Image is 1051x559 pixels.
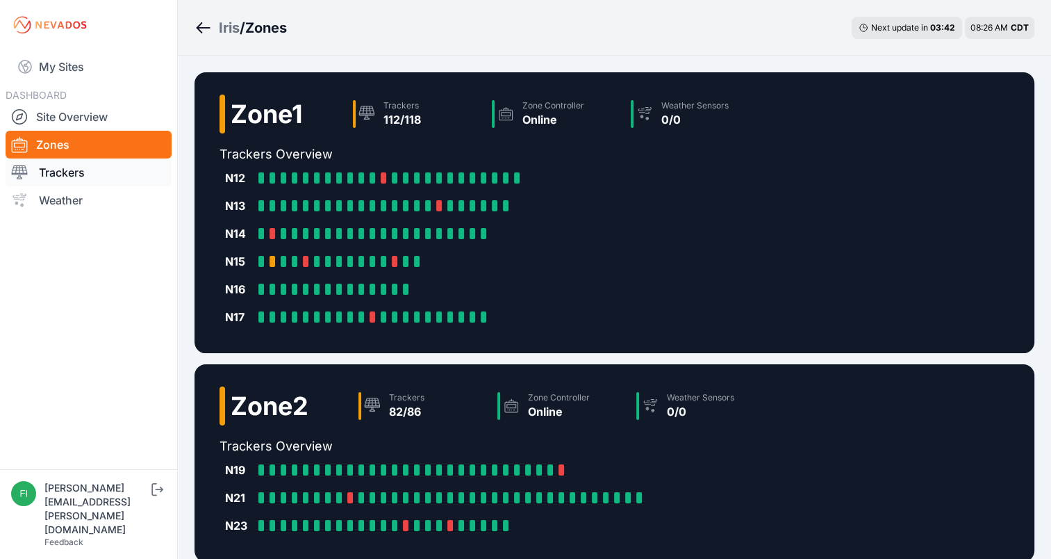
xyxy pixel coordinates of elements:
[6,103,172,131] a: Site Overview
[219,18,240,38] a: Iris
[6,50,172,83] a: My Sites
[383,100,421,111] div: Trackers
[667,403,734,420] div: 0/0
[44,481,149,537] div: [PERSON_NAME][EMAIL_ADDRESS][PERSON_NAME][DOMAIN_NAME]
[970,22,1008,33] span: 08:26 AM
[383,111,421,128] div: 112/118
[225,225,253,242] div: N14
[389,392,424,403] div: Trackers
[6,89,67,101] span: DASHBOARD
[528,403,590,420] div: Online
[347,95,486,133] a: Trackers112/118
[225,197,253,214] div: N13
[6,131,172,159] a: Zones
[240,18,245,38] span: /
[11,481,36,506] img: fidel.lopez@prim.com
[225,462,253,478] div: N19
[225,309,253,325] div: N17
[930,22,955,33] div: 03 : 42
[195,10,287,46] nav: Breadcrumb
[661,100,729,111] div: Weather Sensors
[11,14,89,36] img: Nevados
[6,159,172,186] a: Trackers
[528,392,590,403] div: Zone Controller
[389,403,424,420] div: 82/86
[44,537,83,547] a: Feedback
[631,387,770,426] a: Weather Sensors0/0
[661,111,729,128] div: 0/0
[225,489,253,506] div: N21
[231,392,308,420] h2: Zone 2
[220,145,764,164] h2: Trackers Overview
[220,437,770,456] h2: Trackers Overview
[6,186,172,214] a: Weather
[225,517,253,534] div: N23
[225,253,253,270] div: N15
[245,18,287,38] h3: Zones
[231,100,303,128] h2: Zone 1
[225,281,253,298] div: N16
[522,100,584,111] div: Zone Controller
[353,387,492,426] a: Trackers82/86
[667,392,734,403] div: Weather Sensors
[625,95,764,133] a: Weather Sensors0/0
[522,111,584,128] div: Online
[871,22,928,33] span: Next update in
[225,170,253,186] div: N12
[1011,22,1029,33] span: CDT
